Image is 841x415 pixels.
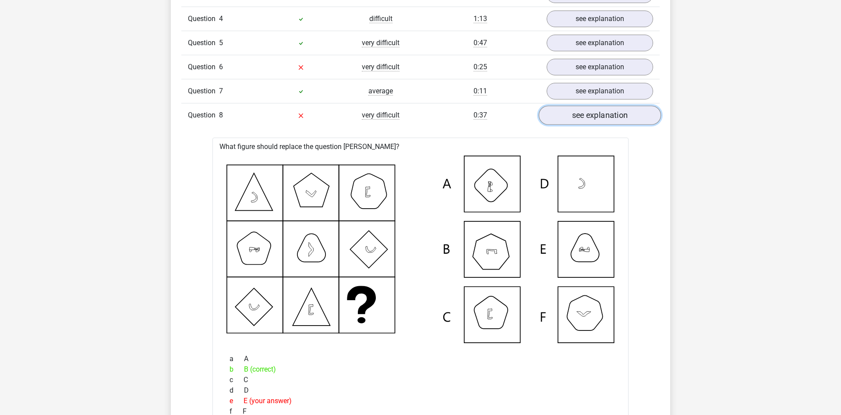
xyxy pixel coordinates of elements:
[223,364,618,375] div: B (correct)
[223,396,618,406] div: E (your answer)
[362,111,399,120] span: very difficult
[223,385,618,396] div: D
[474,87,487,96] span: 0:11
[230,354,244,364] span: a
[368,87,393,96] span: average
[219,14,223,23] span: 4
[474,14,487,23] span: 1:13
[230,396,244,406] span: e
[230,385,244,396] span: d
[539,106,661,125] a: see explanation
[369,14,392,23] span: difficult
[219,39,223,47] span: 5
[188,38,219,48] span: Question
[230,364,244,375] span: b
[362,39,399,47] span: very difficult
[188,62,219,72] span: Question
[547,11,653,27] a: see explanation
[230,375,244,385] span: c
[219,111,223,119] span: 8
[547,83,653,99] a: see explanation
[188,14,219,24] span: Question
[219,63,223,71] span: 6
[547,35,653,51] a: see explanation
[188,110,219,121] span: Question
[223,375,618,385] div: C
[474,111,487,120] span: 0:37
[474,63,487,71] span: 0:25
[474,39,487,47] span: 0:47
[219,87,223,95] span: 7
[547,59,653,75] a: see explanation
[223,354,618,364] div: A
[188,86,219,96] span: Question
[362,63,399,71] span: very difficult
